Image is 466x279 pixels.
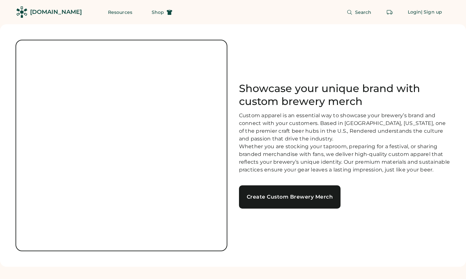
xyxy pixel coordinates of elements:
h1: Showcase your unique brand with custom brewery merch [239,82,451,108]
img: Grey sweatshirt with screen printing for Level Beer [16,40,227,251]
span: Shop [152,10,164,15]
div: Create Custom Brewery Merch [247,194,333,200]
img: Rendered Logo - Screens [16,6,27,18]
div: Custom apparel is an essential way to showcase your brewery’s brand and connect with your custome... [239,112,451,174]
button: Resources [100,6,140,19]
div: | Sign up [421,9,442,15]
div: [DOMAIN_NAME] [30,8,82,16]
button: Search [339,6,379,19]
button: Shop [144,6,180,19]
div: Login [408,9,421,15]
span: Search [355,10,372,15]
button: Retrieve an order [383,6,396,19]
a: Create Custom Brewery Merch [239,185,341,209]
